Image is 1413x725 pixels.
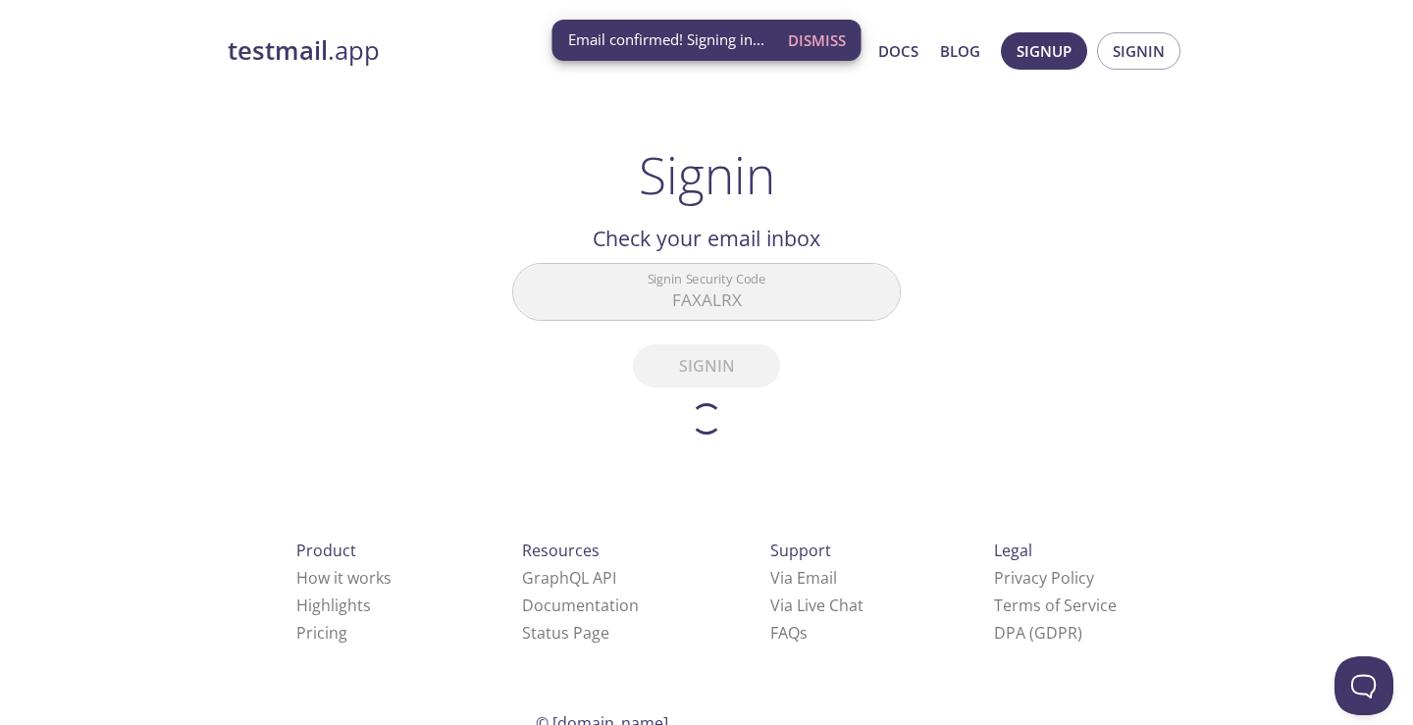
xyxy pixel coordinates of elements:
a: FAQ [770,622,808,644]
a: Documentation [522,595,639,616]
span: Signup [1017,38,1072,64]
a: Terms of Service [994,595,1117,616]
a: Highlights [296,595,371,616]
a: Privacy Policy [994,567,1094,589]
span: s [800,622,808,644]
h1: Signin [639,145,775,204]
button: Dismiss [780,22,854,59]
span: Product [296,540,356,561]
h2: Check your email inbox [512,222,901,255]
a: Docs [878,38,918,64]
a: Blog [940,38,980,64]
span: Legal [994,540,1032,561]
button: Signin [1097,32,1180,70]
span: Email confirmed! Signing in... [568,29,764,50]
a: testmail.app [228,34,689,68]
a: Pricing [296,622,347,644]
span: Resources [522,540,600,561]
a: GraphQL API [522,567,616,589]
a: How it works [296,567,392,589]
a: Via Live Chat [770,595,863,616]
a: DPA (GDPR) [994,622,1082,644]
strong: testmail [228,33,328,68]
span: Dismiss [788,27,846,53]
a: Status Page [522,622,609,644]
a: Via Email [770,567,837,589]
span: Support [770,540,831,561]
button: Signup [1001,32,1087,70]
span: Signin [1113,38,1165,64]
iframe: Help Scout Beacon - Open [1334,656,1393,715]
